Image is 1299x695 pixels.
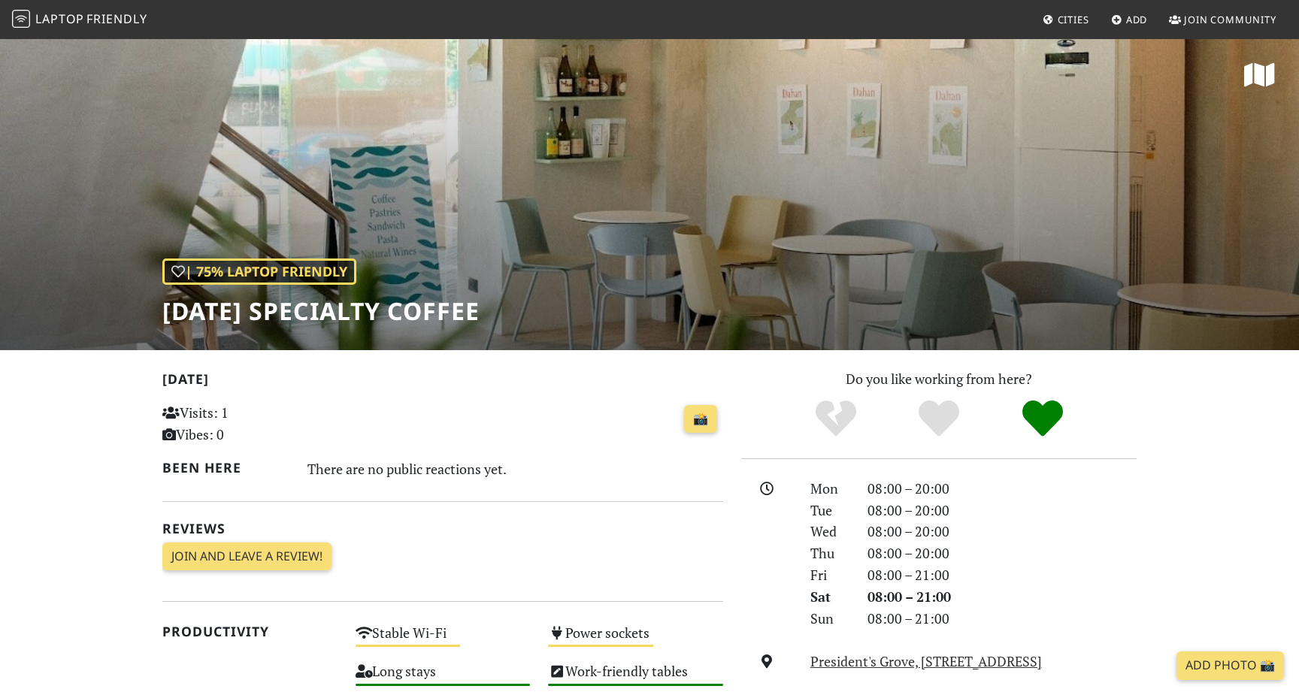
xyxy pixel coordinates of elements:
[991,398,1095,440] div: Definitely!
[12,10,30,28] img: LaptopFriendly
[162,521,723,536] h2: Reviews
[162,542,332,571] a: Join and leave a review!
[86,11,147,27] span: Friendly
[1037,6,1095,33] a: Cities
[307,457,724,481] div: There are no public reactions yet.
[858,542,1146,564] div: 08:00 – 20:00
[784,398,888,440] div: No
[12,7,147,33] a: LaptopFriendly LaptopFriendly
[801,608,858,630] div: Sun
[801,521,858,542] div: Wed
[684,405,717,434] a: 📸
[1184,13,1276,26] span: Join Community
[1058,13,1089,26] span: Cities
[1126,13,1148,26] span: Add
[1105,6,1154,33] a: Add
[810,652,1042,670] a: President's Grove, [STREET_ADDRESS]
[539,621,732,659] div: Power sockets
[887,398,991,440] div: Yes
[858,564,1146,586] div: 08:00 – 21:00
[801,586,858,608] div: Sat
[162,402,338,446] p: Visits: 1 Vibes: 0
[35,11,84,27] span: Laptop
[858,478,1146,500] div: 08:00 – 20:00
[801,478,858,500] div: Mon
[801,542,858,564] div: Thu
[347,621,540,659] div: Stable Wi-Fi
[741,368,1137,390] p: Do you like working from here?
[162,624,338,639] h2: Productivity
[1163,6,1282,33] a: Join Community
[858,586,1146,608] div: 08:00 – 21:00
[858,500,1146,521] div: 08:00 – 20:00
[858,608,1146,630] div: 08:00 – 21:00
[162,297,480,325] h1: [DATE] Specialty Coffee
[858,521,1146,542] div: 08:00 – 20:00
[162,460,289,476] h2: Been here
[162,258,356,285] div: | 75% Laptop Friendly
[162,371,723,393] h2: [DATE]
[1176,651,1284,680] a: Add Photo 📸
[801,500,858,521] div: Tue
[801,564,858,586] div: Fri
